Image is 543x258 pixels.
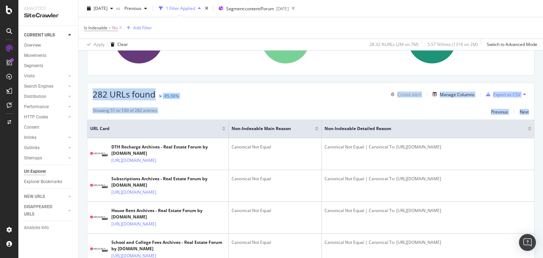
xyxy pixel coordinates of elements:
img: main image [90,184,108,188]
div: Movements [24,52,46,59]
button: Previous [491,107,508,116]
span: = [109,25,111,31]
div: Content [24,124,39,131]
div: Distribution [24,93,46,100]
button: Add Filter [124,24,152,32]
span: Segment: content/Forum [226,6,274,12]
a: Distribution [24,93,66,100]
div: Showing 51 to 100 of 282 entries [93,107,157,116]
div: 1 Filter Applied [166,5,195,11]
a: Outlinks [24,144,66,152]
div: times [204,5,210,12]
button: Create alert [388,89,421,100]
div: Inlinks [24,134,36,141]
a: Content [24,124,73,131]
div: HTTP Codes [24,113,48,121]
div: School and College Fees Archives - Real Estate Forum by [DOMAIN_NAME] [111,239,226,252]
div: DTH Recharge Archives - Real Estate Forum by [DOMAIN_NAME] [111,144,226,157]
div: Segments [24,62,43,70]
a: DISAPPEARED URLS [24,203,66,218]
button: Previous [122,3,150,14]
div: Overview [24,42,41,49]
div: SiteCrawler [24,12,72,20]
div: Url Explorer [24,168,46,175]
a: CURRENT URLS [24,31,66,39]
button: Next [520,107,529,116]
img: main image [90,247,108,252]
span: 282 URLs found [93,88,156,100]
a: Movements [24,52,73,59]
span: 2025 Sep. 1st [94,5,107,11]
span: Previous [122,5,141,11]
a: HTTP Codes [24,113,66,121]
div: Search Engines [24,83,53,90]
div: Analytics [24,6,72,12]
a: Search Engines [24,83,66,90]
div: Subscriptions Archives - Real Estate Forum by [DOMAIN_NAME] [111,176,226,188]
div: 28.32 % URLs ( 2M on 7M ) [369,41,419,47]
a: Visits [24,72,66,80]
div: Open Intercom Messenger [519,234,536,251]
div: Outlinks [24,144,40,152]
span: Non-Indexable Main Reason [232,125,304,132]
div: Visits [24,72,35,80]
div: Create alert [397,92,421,98]
div: Canonical Not Equal [232,239,319,246]
span: Is Indexable [84,25,107,31]
div: 5.57 % Visits ( 131K on 2M ) [427,41,478,47]
button: Segment:content/Forum[DATE] [216,3,289,14]
span: URL Card [90,125,220,132]
a: Performance [24,103,66,111]
div: A chart. [386,8,527,70]
div: Canonical Not Equal | Canonical To: [URL][DOMAIN_NAME] [325,207,531,214]
a: Url Explorer [24,168,73,175]
button: Export as CSV [483,89,520,100]
a: Sitemaps [24,154,66,162]
button: Switch to Advanced Mode [484,39,537,50]
a: Inlinks [24,134,66,141]
div: Apply [94,41,105,47]
a: Explorer Bookmarks [24,178,73,186]
div: Clear [117,41,128,47]
img: main image [90,216,108,220]
div: Performance [24,103,49,111]
div: Canonical Not Equal | Canonical To: [URL][DOMAIN_NAME] [325,239,531,246]
div: DISAPPEARED URLS [24,203,60,218]
div: Canonical Not Equal [232,176,319,182]
div: Analysis Info [24,224,49,231]
button: Apply [84,39,105,50]
div: Previous [491,109,508,115]
button: 1 Filter Applied [156,3,204,14]
a: [URL][DOMAIN_NAME] [111,221,156,228]
a: Analysis Info [24,224,73,231]
div: Canonical Not Equal | Canonical To: [URL][DOMAIN_NAME] [325,176,531,182]
span: No [112,23,118,33]
a: Segments [24,62,73,70]
a: Overview [24,42,73,49]
img: main image [90,152,108,156]
div: NEW URLS [24,193,45,200]
div: Canonical Not Equal [232,144,319,150]
div: Next [520,109,529,115]
a: [URL][DOMAIN_NAME] [111,189,156,196]
div: A chart. [239,8,381,70]
div: Export as CSV [493,92,520,98]
div: -95.56% [163,93,179,99]
button: [DATE] [84,3,116,14]
a: [URL][DOMAIN_NAME] [111,157,156,164]
div: CURRENT URLS [24,31,55,39]
a: NEW URLS [24,193,66,200]
div: Add Filter [133,25,152,31]
div: Sitemaps [24,154,42,162]
span: Non-Indexable Detailed Reason [325,125,517,132]
div: Canonical Not Equal | Canonical To: [URL][DOMAIN_NAME] [325,144,531,150]
div: Switch to Advanced Mode [487,41,537,47]
div: Explorer Bookmarks [24,178,62,186]
div: Canonical Not Equal [232,207,319,214]
span: vs [116,5,122,11]
div: Manage Columns [440,92,474,98]
div: A chart. [93,8,234,70]
button: Clear [108,39,128,50]
div: House Rent Archives - Real Estate Forum by [DOMAIN_NAME] [111,207,226,220]
div: [DATE] [276,6,289,12]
